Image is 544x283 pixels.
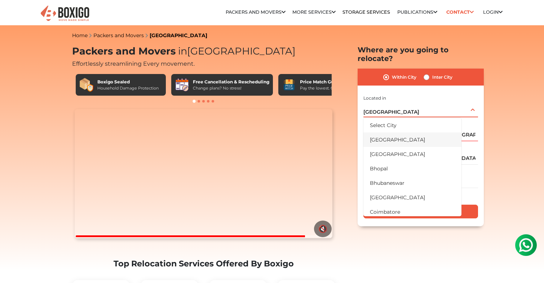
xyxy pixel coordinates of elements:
[72,60,195,67] span: Effortlessly streamlining Every movement.
[150,32,207,39] a: [GEOGRAPHIC_DATA]
[72,45,335,57] h1: Packers and Movers
[72,32,88,39] a: Home
[432,73,452,82] label: Inter City
[483,9,503,15] a: Login
[40,5,90,22] img: Boxigo
[363,190,461,205] li: [GEOGRAPHIC_DATA]
[444,6,476,18] a: Contact
[282,78,296,92] img: Price Match Guarantee
[175,78,189,92] img: Free Cancellation & Rescheduling
[342,9,390,15] a: Storage Services
[97,85,159,91] div: Household Damage Protection
[363,132,461,147] li: [GEOGRAPHIC_DATA]
[178,45,187,57] span: in
[363,118,461,132] li: Select City
[292,9,336,15] a: More services
[300,79,355,85] div: Price Match Guarantee
[314,221,332,237] button: 🔇
[193,79,269,85] div: Free Cancellation & Rescheduling
[363,205,461,219] li: Coimbatore
[363,147,461,161] li: [GEOGRAPHIC_DATA]
[363,161,461,176] li: Bhopal
[397,9,437,15] a: Publications
[93,32,144,39] a: Packers and Movers
[363,95,386,101] label: Located in
[97,79,159,85] div: Boxigo Sealed
[176,45,296,57] span: [GEOGRAPHIC_DATA]
[79,78,94,92] img: Boxigo Sealed
[358,45,484,63] h2: Where are you going to relocate?
[193,85,269,91] div: Change plans? No stress!
[363,176,461,190] li: Bhubaneswar
[392,73,416,82] label: Within City
[75,109,332,238] video: Your browser does not support the video tag.
[363,109,419,115] span: [GEOGRAPHIC_DATA]
[300,85,355,91] div: Pay the lowest. Guaranteed!
[226,9,286,15] a: Packers and Movers
[72,259,335,269] h2: Top Relocation Services Offered By Boxigo
[7,7,22,22] img: whatsapp-icon.svg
